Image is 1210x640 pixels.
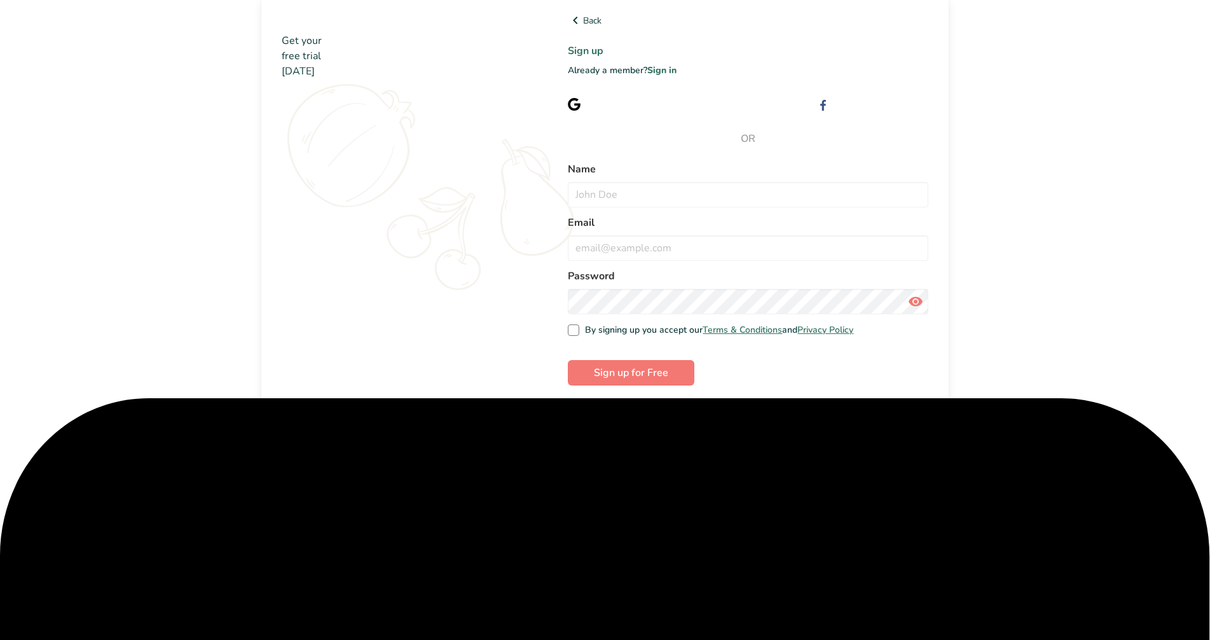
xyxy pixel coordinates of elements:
[591,97,671,111] div: Sign up
[568,13,928,28] a: Back
[579,324,854,336] span: By signing up you accept our and
[568,215,928,230] label: Email
[568,268,928,284] label: Password
[594,365,668,380] span: Sign up for Free
[568,162,928,177] label: Name
[568,43,928,59] h1: Sign up
[568,64,928,77] p: Already a member?
[568,131,928,146] span: OR
[568,182,928,207] input: John Doe
[621,98,671,110] span: with Google
[838,97,928,111] div: Sign up
[568,360,694,386] button: Sign up for Free
[647,64,677,76] a: Sign in
[282,33,527,79] h2: Get your free trial [DATE]
[797,324,853,336] a: Privacy Policy
[869,98,928,110] span: with Facebook
[703,324,782,336] a: Terms & Conditions
[282,13,406,29] img: Food Label Maker
[568,235,928,261] input: email@example.com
